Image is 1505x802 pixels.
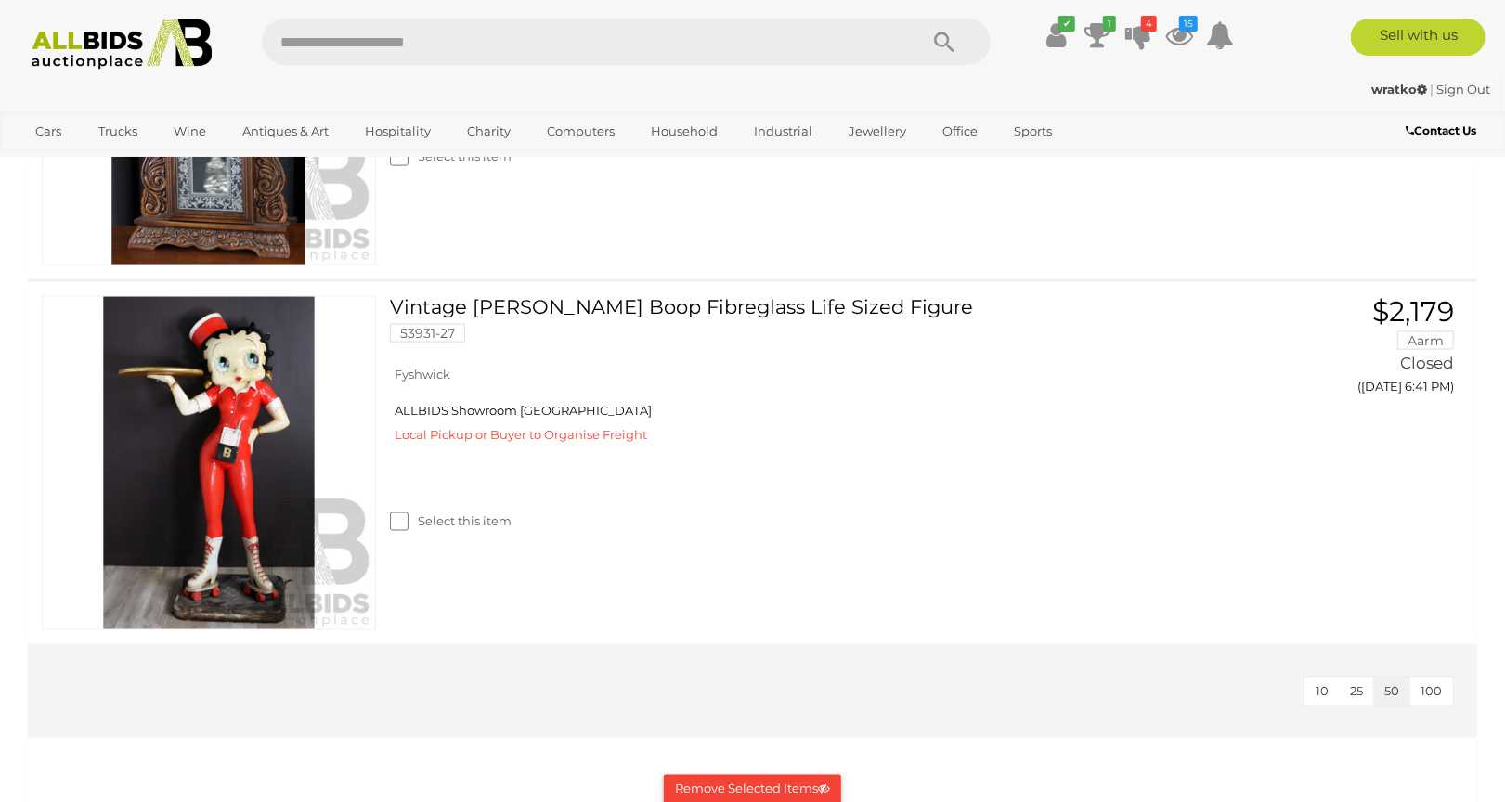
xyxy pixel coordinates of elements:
a: Vintage [PERSON_NAME] Boop Fibreglass Life Sized Figure 53931-27 [404,296,1222,356]
i: 4 [1141,16,1157,32]
a: Sports [1002,116,1064,147]
a: Office [930,116,990,147]
a: 15 [1165,19,1193,52]
i: 1 [1103,16,1116,32]
a: Jewellery [837,116,918,147]
i: ✔ [1058,16,1075,32]
i: 15 [1179,16,1198,32]
a: ✔ [1043,19,1070,52]
span: 100 [1421,684,1442,699]
span: $2,179 [1372,294,1454,329]
a: 4 [1124,19,1152,52]
a: Sign Out [1437,82,1491,97]
label: Select this item [390,512,512,530]
a: 1 [1083,19,1111,52]
a: Industrial [742,116,824,147]
button: 25 [1339,678,1374,706]
img: Allbids.com.au [21,19,223,70]
span: 25 [1350,684,1363,699]
a: [GEOGRAPHIC_DATA] [24,147,180,177]
a: Wine [162,116,218,147]
span: 10 [1316,684,1329,699]
a: Contact Us [1406,121,1481,141]
b: Contact Us [1406,123,1476,137]
span: | [1431,82,1434,97]
a: $2,179 Aarm Closed ([DATE] 6:41 PM) [1250,296,1459,404]
button: 50 [1373,678,1410,706]
a: Cars [24,116,74,147]
a: Household [639,116,730,147]
a: Computers [535,116,627,147]
a: Hospitality [353,116,443,147]
strong: wratko [1372,82,1428,97]
a: Charity [455,116,523,147]
button: Search [898,19,991,65]
a: Trucks [86,116,149,147]
a: Antiques & Art [230,116,341,147]
button: 100 [1409,678,1453,706]
img: 53931-27a.JPG [43,297,375,629]
button: 10 [1304,678,1340,706]
span: 50 [1384,684,1399,699]
a: Sell with us [1351,19,1486,56]
a: wratko [1372,82,1431,97]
